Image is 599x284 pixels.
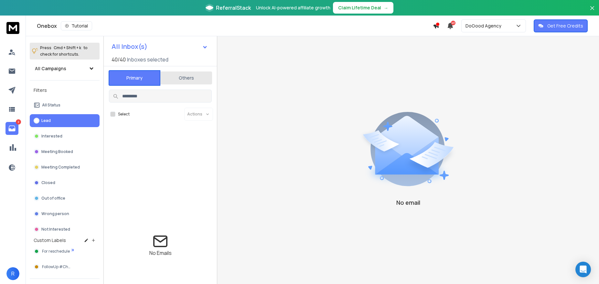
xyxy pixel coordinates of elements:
[5,122,18,135] a: 2
[41,180,55,185] p: Closed
[41,227,70,232] p: Not Interested
[256,5,330,11] p: Unlock AI-powered affiliate growth
[465,23,504,29] p: DoGood Agency
[333,2,393,14] button: Claim Lifetime Deal→
[30,99,100,112] button: All Status
[41,211,69,216] p: Wrong person
[35,65,66,72] h1: All Campaigns
[160,71,212,85] button: Others
[37,21,433,30] div: Onebox
[40,45,88,58] p: Press to check for shortcuts.
[112,56,126,63] span: 40 / 40
[30,62,100,75] button: All Campaigns
[112,43,147,50] h1: All Inbox(s)
[30,207,100,220] button: Wrong person
[30,114,100,127] button: Lead
[41,149,73,154] p: Meeting Booked
[149,249,172,257] p: No Emails
[30,260,100,273] button: FollowUp #Chat
[41,196,65,201] p: Out of office
[30,86,100,95] h3: Filters
[534,19,588,32] button: Get Free Credits
[61,21,92,30] button: Tutorial
[42,264,72,269] span: FollowUp #Chat
[118,112,130,117] label: Select
[6,267,19,280] button: R
[384,5,388,11] span: →
[396,198,420,207] p: No email
[575,262,591,277] div: Open Intercom Messenger
[30,223,100,236] button: Not Interested
[42,103,60,108] p: All Status
[53,44,82,51] span: Cmd + Shift + k
[41,118,51,123] p: Lead
[106,40,213,53] button: All Inbox(s)
[451,21,455,25] span: 43
[41,165,80,170] p: Meeting Completed
[109,70,160,86] button: Primary
[547,23,583,29] p: Get Free Credits
[30,192,100,205] button: Out of office
[34,237,66,244] h3: Custom Labels
[216,4,251,12] span: ReferralStack
[30,245,100,258] button: For reschedule
[588,4,596,19] button: Close banner
[30,145,100,158] button: Meeting Booked
[127,56,168,63] h3: Inboxes selected
[42,249,70,254] span: For reschedule
[30,176,100,189] button: Closed
[41,134,62,139] p: Interested
[30,161,100,174] button: Meeting Completed
[16,119,21,125] p: 2
[30,130,100,143] button: Interested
